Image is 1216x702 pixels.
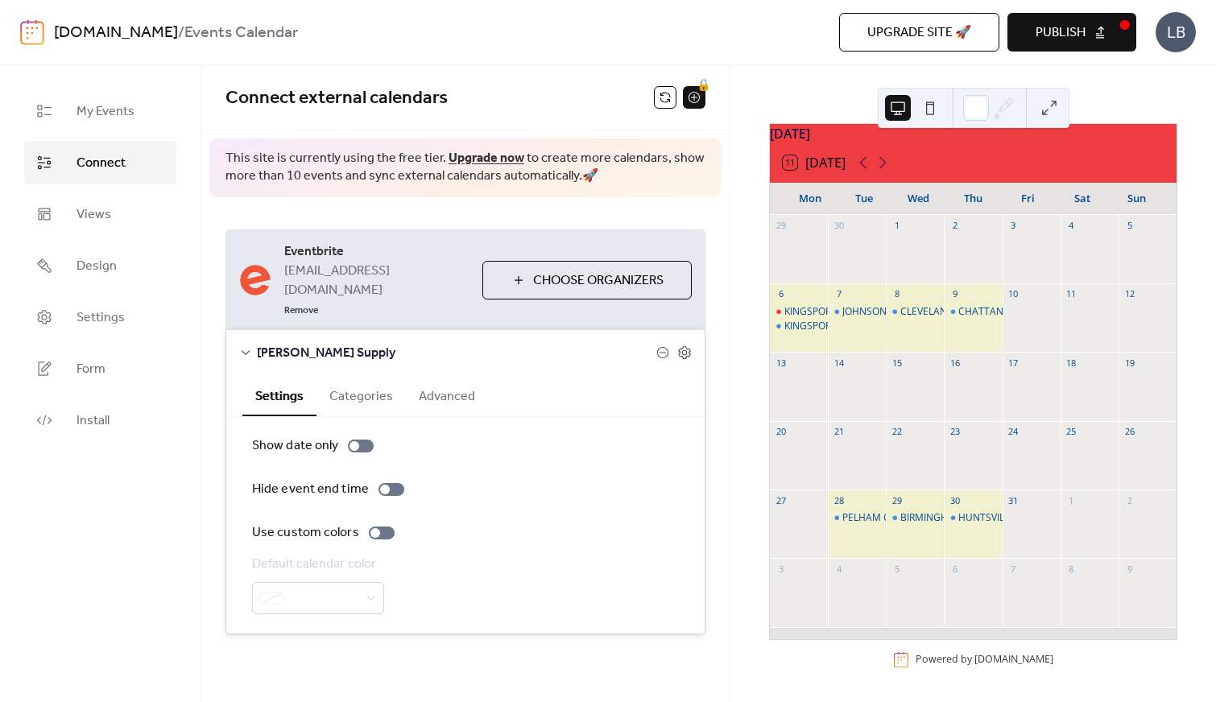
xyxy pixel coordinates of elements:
[949,426,961,438] div: 23
[886,305,944,319] div: CLEVELAND CUSTOMER APPRECIATION DAY
[257,344,656,363] span: [PERSON_NAME] Supply
[944,511,1002,525] div: HUNTSVILLE CUSTOMER APPRECIATION DAY
[842,305,1055,319] div: JOHNSON CITY CUSTOMER APPRECIATION DAY
[891,563,903,575] div: 5
[775,563,787,575] div: 3
[1123,288,1135,300] div: 12
[958,305,1177,319] div: CHATTANOOGA CUSTOMER APPRECIATION DAY
[958,511,1160,525] div: HUNTSVILLE CUSTOMER APPRECIATION DAY
[891,494,903,506] div: 29
[891,220,903,232] div: 1
[77,102,134,122] span: My Events
[24,192,176,236] a: Views
[1065,563,1077,575] div: 8
[1007,288,1020,300] div: 10
[949,494,961,506] div: 30
[1065,426,1077,438] div: 25
[944,305,1002,319] div: CHATTANOOGA CUSTOMER APPRECIATION DAY
[1007,13,1136,52] button: Publish
[916,653,1053,667] div: Powered by
[54,18,178,48] a: [DOMAIN_NAME]
[1065,494,1077,506] div: 1
[242,375,316,416] button: Settings
[1007,426,1020,438] div: 24
[775,220,787,232] div: 29
[839,13,999,52] button: Upgrade site 🚀
[777,151,851,174] button: 11[DATE]
[1065,357,1077,369] div: 18
[316,375,406,415] button: Categories
[24,89,176,133] a: My Events
[252,523,359,543] div: Use custom colors
[77,154,126,173] span: Connect
[24,244,176,287] a: Design
[828,511,886,525] div: PELHAM CUSTOMER APPRECIATION DAY
[946,183,1001,215] div: Thu
[900,511,1109,525] div: BIRMINGHAM CUSTOMER APPRECIATION DAY
[842,511,1027,525] div: PELHAM CUSTOMER APPRECIATION DAY
[225,150,705,186] span: This site is currently using the free tier. to create more calendars, show more than 10 events an...
[974,653,1053,667] a: [DOMAIN_NAME]
[770,124,1177,143] div: [DATE]
[284,262,469,300] span: [EMAIL_ADDRESS][DOMAIN_NAME]
[1065,220,1077,232] div: 4
[775,426,787,438] div: 20
[77,257,117,276] span: Design
[833,288,845,300] div: 7
[24,347,176,390] a: Form
[1123,426,1135,438] div: 26
[1065,288,1077,300] div: 11
[1156,12,1196,52] div: LB
[770,305,828,319] div: KINGSPORT AMANA ROADSHOW
[833,426,845,438] div: 21
[449,146,524,171] a: Upgrade now
[252,555,381,574] div: Default calendar color
[1123,357,1135,369] div: 19
[1007,220,1020,232] div: 3
[239,264,271,296] img: eventbrite
[1123,220,1135,232] div: 5
[949,563,961,575] div: 6
[775,494,787,506] div: 27
[891,357,903,369] div: 15
[24,398,176,442] a: Install
[775,357,787,369] div: 13
[178,18,184,48] b: /
[833,563,845,575] div: 4
[1000,183,1055,215] div: Fri
[833,220,845,232] div: 30
[838,183,892,215] div: Tue
[406,375,488,415] button: Advanced
[867,23,971,43] span: Upgrade site 🚀
[891,183,946,215] div: Wed
[284,304,318,317] span: Remove
[1007,494,1020,506] div: 31
[20,19,44,45] img: logo
[252,436,338,456] div: Show date only
[1036,23,1086,43] span: Publish
[24,141,176,184] a: Connect
[1123,563,1135,575] div: 9
[533,271,664,291] span: Choose Organizers
[775,288,787,300] div: 6
[833,494,845,506] div: 28
[784,320,982,333] div: KINGSPORT CUSTOMER APPRECIATION DAY
[891,288,903,300] div: 8
[77,360,105,379] span: Form
[783,183,838,215] div: Mon
[833,357,845,369] div: 14
[900,305,1100,319] div: CLEVELAND CUSTOMER APPRECIATION DAY
[1109,183,1164,215] div: Sun
[891,426,903,438] div: 22
[828,305,886,319] div: JOHNSON CITY CUSTOMER APPRECIATION DAY
[77,411,110,431] span: Install
[77,205,111,225] span: Views
[77,308,125,328] span: Settings
[949,357,961,369] div: 16
[252,480,369,499] div: Hide event end time
[1055,183,1110,215] div: Sat
[949,288,961,300] div: 9
[184,18,298,48] b: Events Calendar
[886,511,944,525] div: BIRMINGHAM CUSTOMER APPRECIATION DAY
[1007,563,1020,575] div: 7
